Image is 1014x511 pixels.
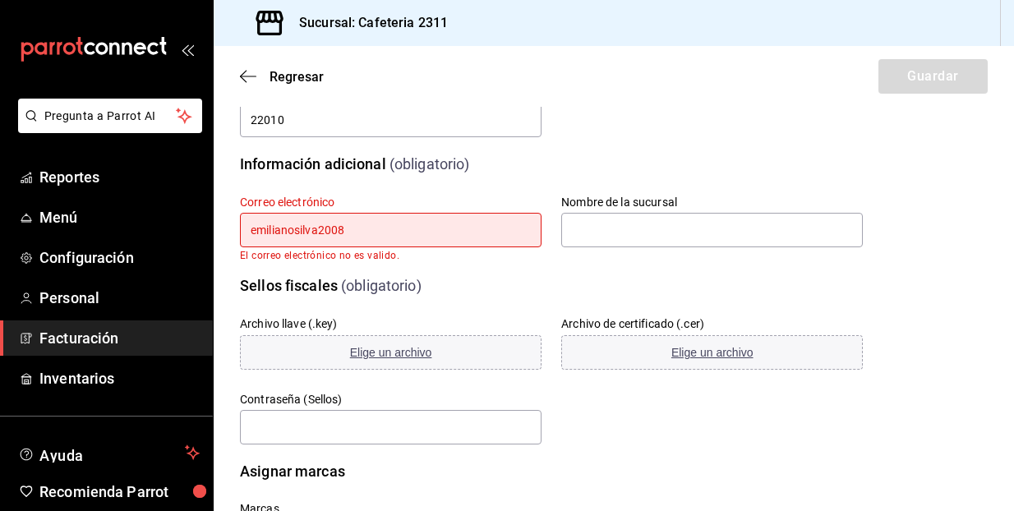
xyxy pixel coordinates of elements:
a: Pregunta a Parrot AI [12,119,202,136]
button: Elige un archivo [561,335,863,370]
div: Asignar marcas [240,460,345,482]
div: Sellos fiscales [240,274,338,297]
span: Pregunta a Parrot AI [44,108,177,125]
span: Configuración [39,246,200,269]
p: El correo electrónico no es valido. [240,250,542,261]
div: (obligatorio) [389,153,470,175]
span: Menú [39,206,200,228]
div: (obligatorio) [341,274,422,297]
span: Elige un archivo [671,346,754,359]
label: Archivo llave (.key) [240,318,338,329]
span: Recomienda Parrot [39,481,200,503]
div: Información adicional [240,153,386,175]
span: Elige un archivo [350,346,432,359]
span: Ayuda [39,443,178,463]
h3: Sucursal: Cafeteria 2311 [286,13,448,33]
label: Archivo de certificado (.cer) [561,318,704,329]
span: Regresar [270,69,324,85]
button: Pregunta a Parrot AI [18,99,202,133]
button: open_drawer_menu [181,43,194,56]
input: Obligatorio [240,103,542,137]
span: Facturación [39,327,200,349]
button: Elige un archivo [240,335,542,370]
label: Nombre de la sucursal [561,196,863,208]
span: Reportes [39,166,200,188]
label: Correo electrónico [240,196,542,208]
button: Regresar [240,69,324,85]
span: Inventarios [39,367,200,389]
label: Contraseña (Sellos) [240,394,542,405]
span: Personal [39,287,200,309]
